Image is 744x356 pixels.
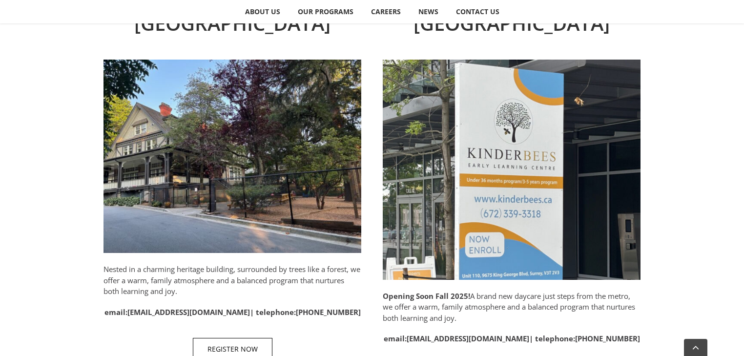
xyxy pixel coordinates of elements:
[407,334,529,343] a: [EMAIL_ADDRESS][DOMAIN_NAME]
[245,8,280,15] span: ABOUT US
[236,2,289,21] a: ABOUT US
[575,334,640,343] a: [PHONE_NUMBER]
[383,291,641,324] p: A brand new daycare just steps from the metro, we offer a warm, family atmosphere and a balanced ...
[384,334,640,343] strong: email: | telephone:
[383,291,470,301] strong: Opening Soon Fall 2025!
[418,8,438,15] span: NEWS
[104,307,361,317] strong: email: | telephone:
[103,9,361,38] h2: [GEOGRAPHIC_DATA]
[456,8,499,15] span: CONTACT US
[127,307,250,317] a: [EMAIL_ADDRESS][DOMAIN_NAME]
[371,8,401,15] span: CAREERS
[103,60,361,253] img: IMG_4792
[383,9,641,38] h2: [GEOGRAPHIC_DATA]
[362,2,409,21] a: CAREERS
[296,307,361,317] a: [PHONE_NUMBER]
[447,2,508,21] a: CONTACT US
[410,2,447,21] a: NEWS
[207,345,258,353] span: REGISTER NOW
[103,264,361,297] p: Nested in a charming heritage building, surrounded by trees like a forest, we offer a warm, famil...
[298,8,353,15] span: OUR PROGRAMS
[383,58,641,68] a: Surrey
[289,2,362,21] a: OUR PROGRAMS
